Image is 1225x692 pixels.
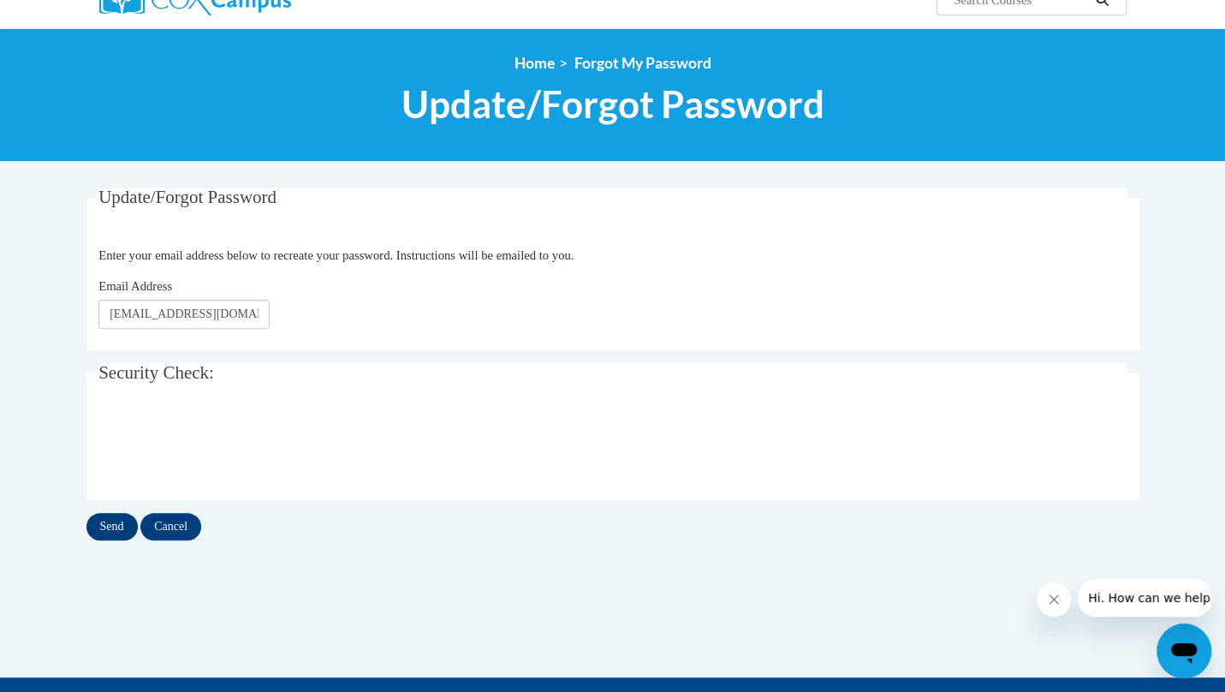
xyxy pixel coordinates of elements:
[98,279,172,293] span: Email Address
[401,81,824,127] span: Update/Forgot Password
[98,300,270,329] input: Email
[140,513,201,540] input: Cancel
[1157,623,1211,678] iframe: Button to launch messaging window
[1078,579,1211,617] iframe: Message from company
[10,12,139,26] span: Hi. How can we help?
[98,248,574,262] span: Enter your email address below to recreate your password. Instructions will be emailed to you.
[1037,582,1071,617] iframe: Close message
[574,54,711,72] span: Forgot My Password
[98,362,214,383] span: Security Check:
[98,187,277,207] span: Update/Forgot Password
[514,54,555,72] a: Home
[98,412,359,479] iframe: reCAPTCHA
[86,513,138,540] input: Send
